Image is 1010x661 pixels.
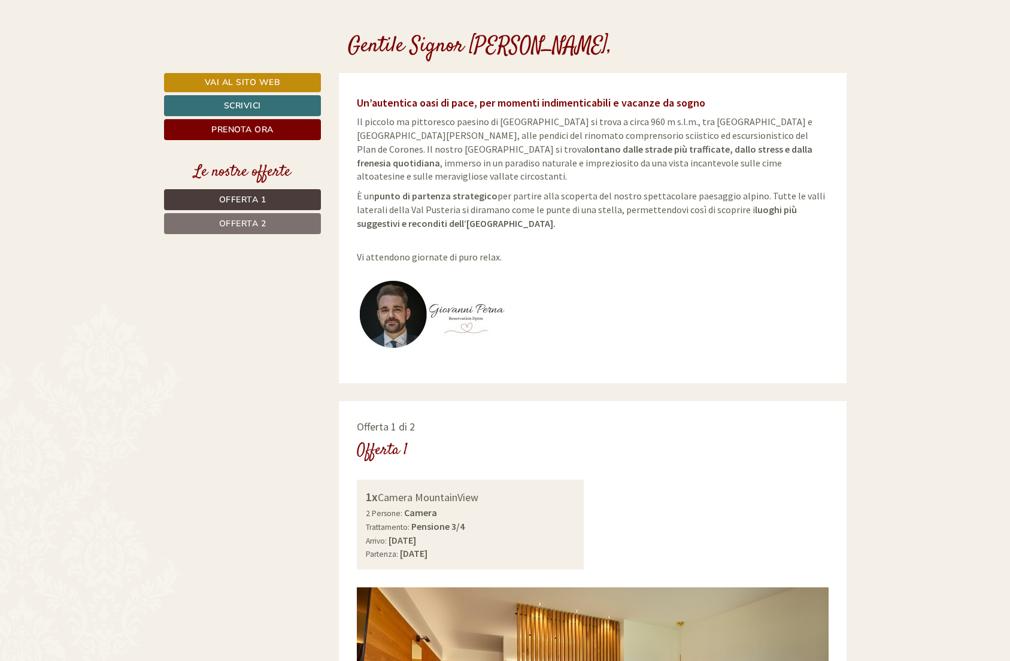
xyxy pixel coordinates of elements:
strong: lontano dalle strade più trafficate, dallo stress e dalla frenesia quotidiana [357,143,812,169]
strong: luoghi più suggestivi e reconditi dell’[GEOGRAPHIC_DATA]. [357,204,797,229]
span: Un’autentica oasi di pace, per momenti indimenticabili e vacanze da sogno [357,96,705,110]
small: 22:27 [296,58,454,66]
b: Camera [404,507,437,519]
button: Invia [411,316,472,336]
a: Vai al sito web [164,73,321,92]
small: Partenza: [366,549,398,559]
b: 1x [366,489,378,504]
div: Lei [296,35,454,44]
b: Pensione 3/4 [411,520,465,532]
span: Offerta 2 [219,218,266,229]
span: Offerta 1 [219,194,266,205]
small: Trattamento: [366,522,410,532]
small: Arrivo: [366,536,387,546]
div: Buon giorno, come possiamo aiutarla? [290,32,463,69]
a: Prenota ora [164,119,321,140]
a: Scrivici [164,95,321,116]
strong: punto di partenza strategico [374,190,498,202]
span: Vi attendono giornate di puro relax. [357,237,502,263]
b: [DATE] [389,534,416,546]
span: Il piccolo ma pittoresco paesino di [GEOGRAPHIC_DATA] si trova a circa 960 m s.l.m., tra [GEOGRAP... [357,116,812,182]
div: Le nostre offerte [164,161,321,183]
h1: Gentile Signor [PERSON_NAME], [348,35,612,59]
small: 2 Persone: [366,508,402,519]
div: Camera MountainView [366,489,575,506]
img: user-135.jpg [357,269,506,359]
span: Offerta 1 di 2 [357,420,415,433]
div: Offerta 1 [357,439,408,462]
span: È un per partire alla scoperta del nostro spettacolare paesaggio alpino. Tutte le valli laterali ... [357,190,825,229]
b: [DATE] [400,547,427,559]
div: giovedì [211,9,260,29]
